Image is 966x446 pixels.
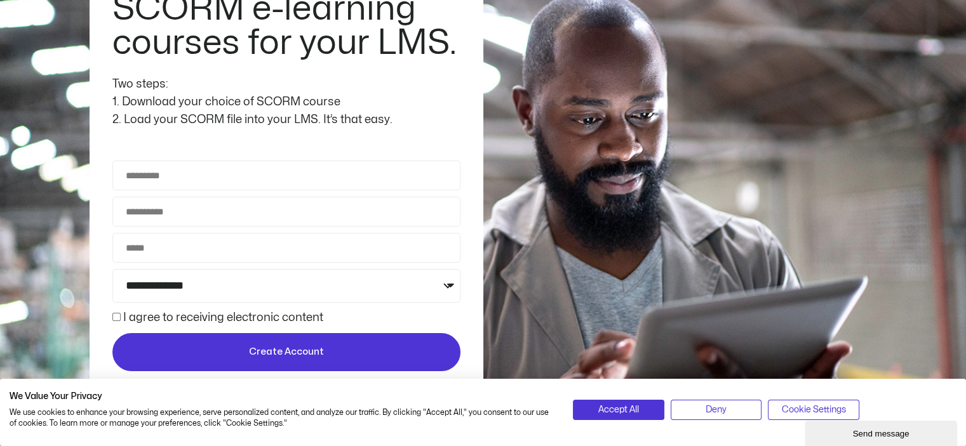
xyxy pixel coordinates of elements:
span: Deny [706,403,727,417]
div: 1. Download your choice of SCORM course [112,93,460,111]
button: Deny all cookies [671,400,761,420]
button: Adjust cookie preferences [768,400,859,420]
button: Accept all cookies [573,400,664,420]
div: Two steps: [112,75,460,93]
div: 2. Load your SCORM file into your LMS. It’s that easy. [112,111,460,129]
span: Accept All [598,403,639,417]
p: We use cookies to enhance your browsing experience, serve personalized content, and analyze our t... [10,407,554,429]
label: I agree to receiving electronic content [123,312,323,323]
span: Create Account [249,344,324,360]
h2: We Value Your Privacy [10,391,554,402]
iframe: chat widget [805,418,960,446]
button: Create Account [112,333,460,371]
span: Cookie Settings [781,403,845,417]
